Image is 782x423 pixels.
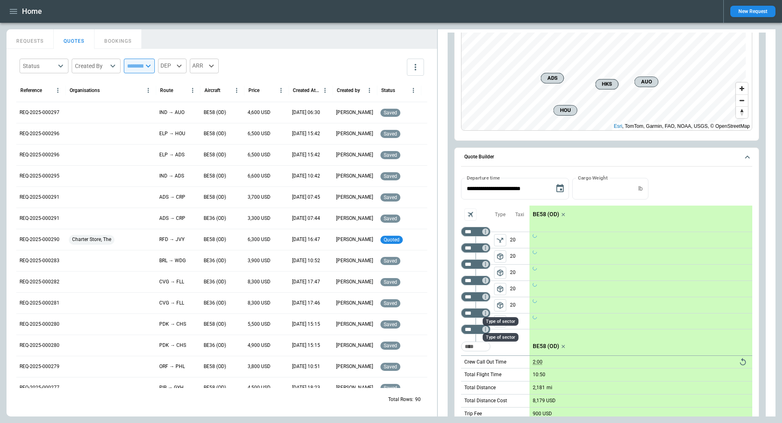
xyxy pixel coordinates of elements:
[494,267,506,279] button: left aligned
[248,300,270,307] p: 8,300 USD
[248,384,270,391] p: 4,500 USD
[461,308,490,318] div: Too short
[533,385,545,391] p: 2,181
[464,359,506,366] p: Crew Call Out Time
[20,363,59,370] p: REQ-2025-000279
[515,211,524,218] p: Taxi
[382,300,399,306] span: saved
[292,321,320,328] p: 09/16/2025 15:15
[143,85,154,96] button: Organisations column menu
[20,109,59,116] p: REQ-2025-000297
[464,371,501,378] p: Total Flight Time
[336,194,373,201] p: [PERSON_NAME]
[533,398,556,404] p: 8,179 USD
[638,185,643,192] p: lb
[737,356,749,368] button: Reset
[293,88,320,93] div: Created At (UTC-05:00)
[496,301,504,309] span: package_2
[382,173,399,179] span: saved
[248,363,270,370] p: 3,800 USD
[382,131,399,137] span: saved
[292,173,320,180] p: 09/22/2025 10:42
[494,267,506,279] span: Type of sector
[204,257,226,264] p: BE36 (OD)
[382,322,399,327] span: saved
[381,88,395,93] div: Status
[510,248,529,264] p: 20
[382,110,399,116] span: saved
[545,74,560,82] span: ADS
[510,297,529,313] p: 20
[336,109,373,116] p: [PERSON_NAME]
[464,410,482,417] p: Trip Fee
[75,62,108,70] div: Created By
[461,4,746,131] canvas: Map
[382,195,399,200] span: saved
[461,292,490,302] div: Too short
[204,215,226,222] p: BE36 (OD)
[614,122,750,130] div: , TomTom, Garmin, FAO, NOAA, USGS, © OpenStreetMap
[382,258,399,264] span: saved
[336,384,373,391] p: [PERSON_NAME]
[730,6,775,17] button: New Request
[494,250,506,263] span: Type of sector
[159,384,184,391] p: PIB → GYH
[248,321,270,328] p: 5,500 USD
[494,299,506,311] span: Type of sector
[204,236,226,243] p: BE58 (OD)
[20,300,59,307] p: REQ-2025-000281
[159,173,184,180] p: IND → ADS
[248,257,270,264] p: 3,900 USD
[159,363,185,370] p: ORF → PHL
[510,281,529,297] p: 20
[204,194,226,201] p: BE58 (OD)
[20,173,59,180] p: REQ-2025-000295
[464,384,496,391] p: Total Distance
[159,194,185,201] p: ADS → CRP
[336,342,373,349] p: [PERSON_NAME]
[292,215,320,222] p: 09/22/2025 07:44
[52,85,64,96] button: Reference column menu
[578,174,608,181] label: Cargo Weight
[204,88,220,93] div: Aircraft
[382,216,399,221] span: saved
[495,211,505,218] p: Type
[496,269,504,277] span: package_2
[494,283,506,295] button: left aligned
[494,234,506,246] span: Type of sector
[461,276,490,285] div: Too short
[248,88,259,93] div: Price
[336,321,373,328] p: [PERSON_NAME]
[204,363,226,370] p: BE58 (OD)
[204,321,226,328] p: BE58 (OD)
[533,343,559,350] p: BE58 (OD)
[336,300,373,307] p: [PERSON_NAME]
[319,85,331,96] button: Created At (UTC-05:00) column menu
[69,229,114,250] span: Charter Store, The
[510,313,529,329] p: 20
[159,236,185,243] p: RFD → JVY
[336,236,373,243] p: [PERSON_NAME]
[70,88,100,93] div: Organisations
[204,173,226,180] p: BE58 (OD)
[552,180,568,197] button: Choose date, selected date is Sep 23, 2025
[382,152,399,158] span: saved
[336,363,373,370] p: [PERSON_NAME]
[204,300,226,307] p: BE36 (OD)
[382,343,399,348] span: saved
[494,299,506,311] button: left aligned
[464,154,494,160] h6: Quote Builder
[20,130,59,137] p: REQ-2025-000296
[7,29,54,49] button: REQUESTS
[388,396,413,403] p: Total Rows:
[248,215,270,222] p: 3,300 USD
[94,29,142,49] button: BOOKINGS
[20,194,59,201] p: REQ-2025-000291
[461,227,490,237] div: Too short
[20,151,59,158] p: REQ-2025-000296
[736,83,748,94] button: Zoom in
[20,257,59,264] p: REQ-2025-000283
[736,106,748,118] button: Reset bearing to north
[20,88,42,93] div: Reference
[159,109,185,116] p: IND → AUO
